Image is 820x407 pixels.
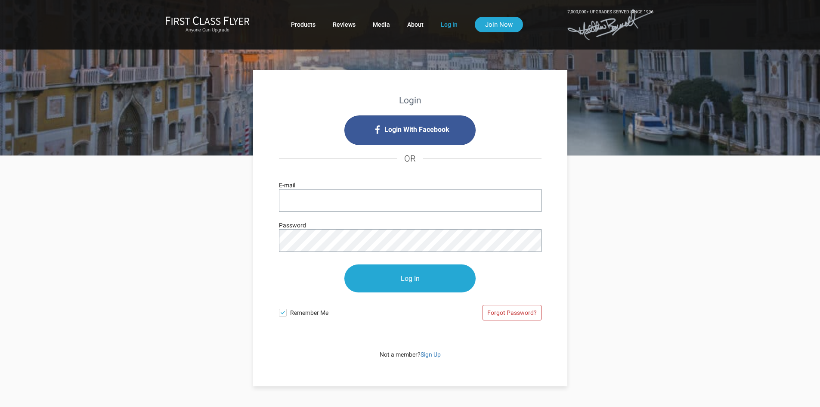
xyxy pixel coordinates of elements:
a: Reviews [333,17,356,32]
a: Media [373,17,390,32]
strong: Login [399,95,421,106]
label: E-mail [279,180,295,190]
span: Not a member? [380,351,441,358]
a: Products [291,17,316,32]
span: Login With Facebook [384,123,449,137]
a: Sign Up [421,351,441,358]
img: First Class Flyer [165,16,250,25]
h4: OR [279,145,542,172]
small: Anyone Can Upgrade [165,27,250,33]
input: Log In [344,264,476,292]
i: Login with Facebook [344,115,476,145]
a: About [407,17,424,32]
a: Forgot Password? [483,305,542,320]
span: Remember Me [290,304,410,317]
a: First Class FlyerAnyone Can Upgrade [165,16,250,33]
a: Log In [441,17,458,32]
a: Join Now [475,17,523,32]
label: Password [279,221,306,230]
